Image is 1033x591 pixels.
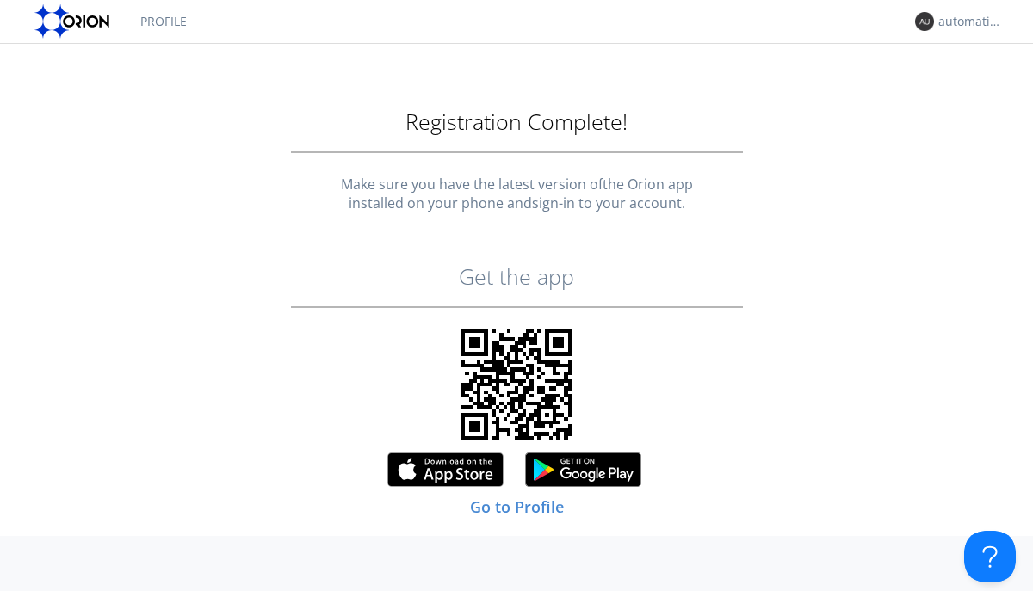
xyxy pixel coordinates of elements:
div: Make sure you have the latest version of the Orion app installed on your phone and sign-in to you... [17,175,1016,214]
img: appstore.svg [387,452,508,495]
h2: Get the app [17,265,1016,289]
img: googleplay.svg [525,452,646,495]
a: Go to Profile [470,496,564,517]
iframe: Toggle Customer Support [964,531,1016,582]
h1: Registration Complete! [17,110,1016,134]
img: 373638.png [915,12,934,31]
img: qrcode.svg [461,329,572,440]
div: automation+changelanguage+1755876208 [938,13,1003,30]
img: orion-labs-logo.svg [34,4,114,39]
